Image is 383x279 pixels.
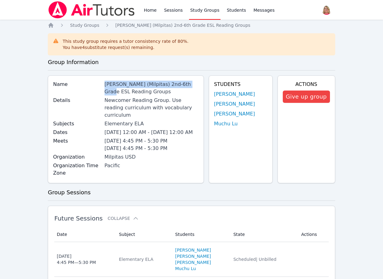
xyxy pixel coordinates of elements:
[214,120,238,127] a: Muchu Lu
[53,97,101,104] label: Details
[214,110,255,118] a: [PERSON_NAME]
[48,1,135,18] img: Air Tutors
[214,100,255,108] a: [PERSON_NAME]
[48,22,335,28] nav: Breadcrumb
[48,188,335,197] h3: Group Sessions
[115,22,250,28] a: [PERSON_NAME] (Milpitas) 2nd-6th Grade ESL Reading Groups
[214,91,255,98] a: [PERSON_NAME]
[70,22,99,28] a: Study Groups
[105,153,199,161] div: Milpitas USD
[54,215,103,222] span: Future Sessions
[175,259,211,265] a: [PERSON_NAME]
[53,137,101,145] label: Meets
[105,162,199,169] div: Pacific
[230,227,298,242] th: State
[53,120,101,127] label: Subjects
[175,265,196,272] a: Muchu Lu
[233,257,277,262] span: Scheduled | Unbilled
[105,145,199,152] li: [DATE] 4:45 PM - 5:30 PM
[105,97,199,119] div: Newcomer Reading Group. Use reading curriculum with vocabulary curriculum
[63,38,188,51] div: This study group requires a tutor consistency rate of 80 %.
[171,227,230,242] th: Students
[175,247,211,253] a: [PERSON_NAME]
[48,58,335,67] h3: Group Information
[57,253,96,265] div: [DATE] 4:45 PM — 5:30 PM
[53,129,101,136] label: Dates
[283,91,330,103] button: Give up group
[115,227,171,242] th: Subject
[253,7,275,13] span: Messages
[53,153,101,161] label: Organization
[63,44,188,51] div: You have 4 substitute request(s) remaining.
[53,81,101,88] label: Name
[105,137,199,145] li: [DATE] 4:45 PM - 5:30 PM
[108,215,138,221] button: Collapse
[298,227,329,242] th: Actions
[115,23,250,28] span: [PERSON_NAME] (Milpitas) 2nd-6th Grade ESL Reading Groups
[105,129,193,135] span: [DATE] 12:00 AM - [DATE] 12:00 AM
[119,256,168,262] div: Elementary ELA
[214,81,267,88] h4: Students
[53,162,101,177] label: Organization Time Zone
[283,81,330,88] h4: Actions
[54,242,329,277] tr: [DATE]4:45 PM—5:30 PMElementary ELA[PERSON_NAME][PERSON_NAME][PERSON_NAME]Muchu LuScheduled| Unbi...
[175,253,211,259] a: [PERSON_NAME]
[105,81,199,95] div: [PERSON_NAME] (Milpitas) 2nd-6th Grade ESL Reading Groups
[54,227,115,242] th: Date
[105,120,199,127] div: Elementary ELA
[70,23,99,28] span: Study Groups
